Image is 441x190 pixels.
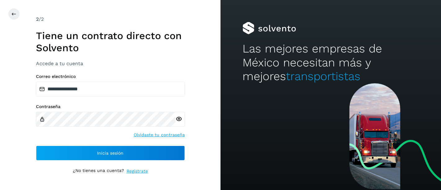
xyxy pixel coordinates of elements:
[73,168,124,174] p: ¿No tienes una cuenta?
[36,61,185,66] h3: Accede a tu cuenta
[243,42,419,83] h2: Las mejores empresas de México necesitan más y mejores
[36,104,185,109] label: Contraseña
[97,151,123,155] span: Inicia sesión
[127,168,148,174] a: Regístrate
[36,74,185,79] label: Correo electrónico
[36,146,185,161] button: Inicia sesión
[36,30,185,54] h1: Tiene un contrato directo con Solvento
[134,132,185,138] a: Olvidaste tu contraseña
[286,70,360,83] span: transportistas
